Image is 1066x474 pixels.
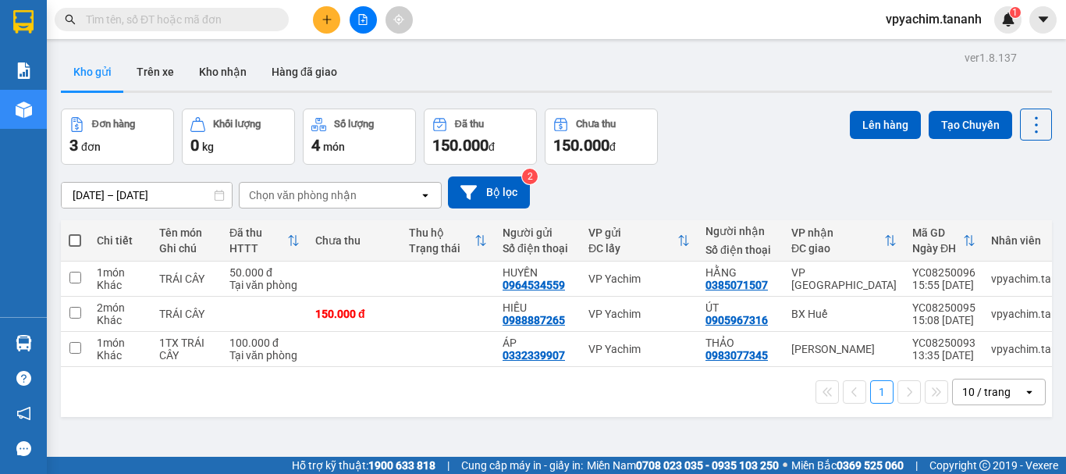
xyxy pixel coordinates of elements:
[357,14,368,25] span: file-add
[124,53,187,91] button: Trên xe
[409,242,474,255] div: Trạng thái
[545,109,658,165] button: Chưa thu150.000đ
[311,136,320,155] span: 4
[979,460,990,471] span: copyright
[581,220,698,262] th: Toggle SortBy
[97,349,144,362] div: Khác
[229,266,300,279] div: 50.000 đ
[159,337,214,362] div: 1TX TRÁI CÂY
[636,459,779,472] strong: 0708 023 035 - 0935 103 250
[386,6,413,34] button: aim
[705,244,776,256] div: Số điện thoại
[368,459,435,472] strong: 1900 633 818
[489,141,495,153] span: đ
[65,14,76,25] span: search
[1012,7,1018,18] span: 1
[16,335,32,351] img: warehouse-icon
[448,176,530,208] button: Bộ lọc
[791,457,904,474] span: Miền Bắc
[229,242,287,255] div: HTTT
[259,53,350,91] button: Hàng đã giao
[705,301,776,314] div: ÚT
[588,343,690,355] div: VP Yachim
[705,225,776,237] div: Người nhận
[97,266,144,279] div: 1 món
[965,49,1017,66] div: ver 1.8.137
[92,119,135,130] div: Đơn hàng
[503,266,573,279] div: HUYỀN
[461,457,583,474] span: Cung cấp máy in - giấy in:
[303,109,416,165] button: Số lượng4món
[350,6,377,34] button: file-add
[503,279,565,291] div: 0964534559
[791,308,897,320] div: BX Huế
[69,136,78,155] span: 3
[912,337,975,349] div: YC08250093
[791,242,884,255] div: ĐC giao
[322,14,332,25] span: plus
[705,337,776,349] div: THẢO
[97,234,144,247] div: Chi tiết
[870,380,894,404] button: 1
[229,349,300,362] div: Tại văn phòng
[455,119,484,130] div: Đã thu
[783,462,787,469] span: ⚪️
[409,226,474,239] div: Thu hộ
[159,273,214,285] div: TRÁI CÂY
[837,459,904,472] strong: 0369 525 060
[588,308,690,320] div: VP Yachim
[553,136,609,155] span: 150.000
[159,226,214,239] div: Tên món
[159,308,214,320] div: TRÁI CÂY
[915,457,918,474] span: |
[86,11,270,28] input: Tìm tên, số ĐT hoặc mã đơn
[705,266,776,279] div: HẰNG
[784,220,904,262] th: Toggle SortBy
[912,242,963,255] div: Ngày ĐH
[97,337,144,349] div: 1 món
[791,226,884,239] div: VP nhận
[962,384,1011,400] div: 10 / trang
[16,62,32,79] img: solution-icon
[503,242,573,255] div: Số điện thoại
[401,220,495,262] th: Toggle SortBy
[503,337,573,349] div: ÁP
[229,279,300,291] div: Tại văn phòng
[249,187,357,203] div: Chọn văn phòng nhận
[315,308,393,320] div: 150.000 đ
[912,301,975,314] div: YC08250095
[791,266,897,291] div: VP [GEOGRAPHIC_DATA]
[912,349,975,362] div: 13:35 [DATE]
[588,242,677,255] div: ĐC lấy
[705,349,768,362] div: 0983077345
[229,337,300,349] div: 100.000 đ
[229,226,287,239] div: Đã thu
[588,226,677,239] div: VP gửi
[1001,12,1015,27] img: icon-new-feature
[313,6,340,34] button: plus
[292,457,435,474] span: Hỗ trợ kỹ thuật:
[1023,386,1036,398] svg: open
[929,111,1012,139] button: Tạo Chuyến
[588,273,690,285] div: VP Yachim
[159,242,214,255] div: Ghi chú
[16,102,32,118] img: warehouse-icon
[16,406,31,421] span: notification
[182,109,295,165] button: Khối lượng0kg
[1036,12,1050,27] span: caret-down
[904,220,983,262] th: Toggle SortBy
[16,441,31,456] span: message
[419,189,432,201] svg: open
[609,141,616,153] span: đ
[503,314,565,326] div: 0988887265
[912,226,963,239] div: Mã GD
[222,220,307,262] th: Toggle SortBy
[13,10,34,34] img: logo-vxr
[587,457,779,474] span: Miền Nam
[62,183,232,208] input: Select a date range.
[576,119,616,130] div: Chưa thu
[97,279,144,291] div: Khác
[912,266,975,279] div: YC08250096
[424,109,537,165] button: Đã thu150.000đ
[432,136,489,155] span: 150.000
